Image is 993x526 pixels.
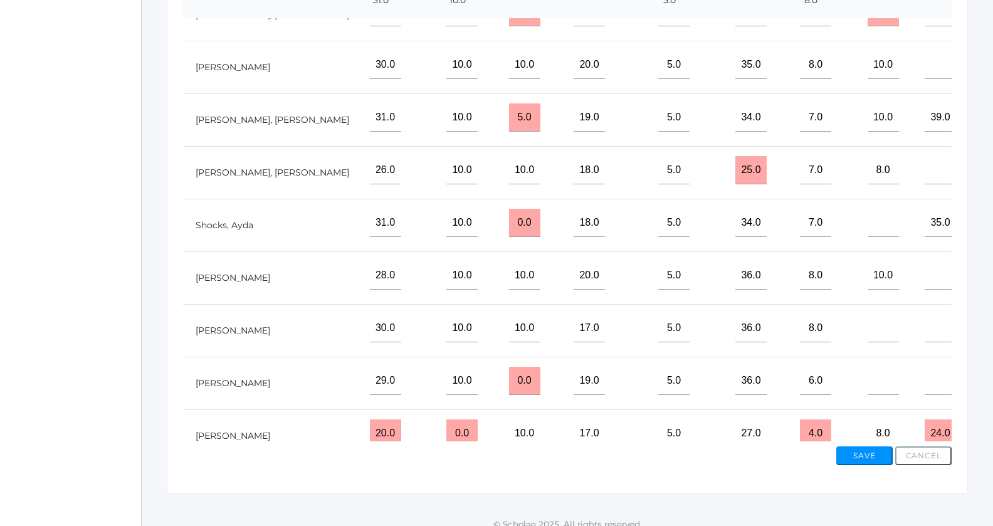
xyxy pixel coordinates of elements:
a: [PERSON_NAME] [196,272,270,283]
a: [PERSON_NAME] [196,325,270,336]
a: Shocks, Ayda [196,219,253,231]
button: Save [836,446,893,465]
a: [PERSON_NAME], [PERSON_NAME] [196,114,349,125]
a: [PERSON_NAME], [PERSON_NAME] [196,167,349,178]
a: [PERSON_NAME] [196,61,270,73]
a: [PERSON_NAME] [196,430,270,441]
a: [PERSON_NAME] [196,377,270,389]
button: Cancel [895,446,952,465]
